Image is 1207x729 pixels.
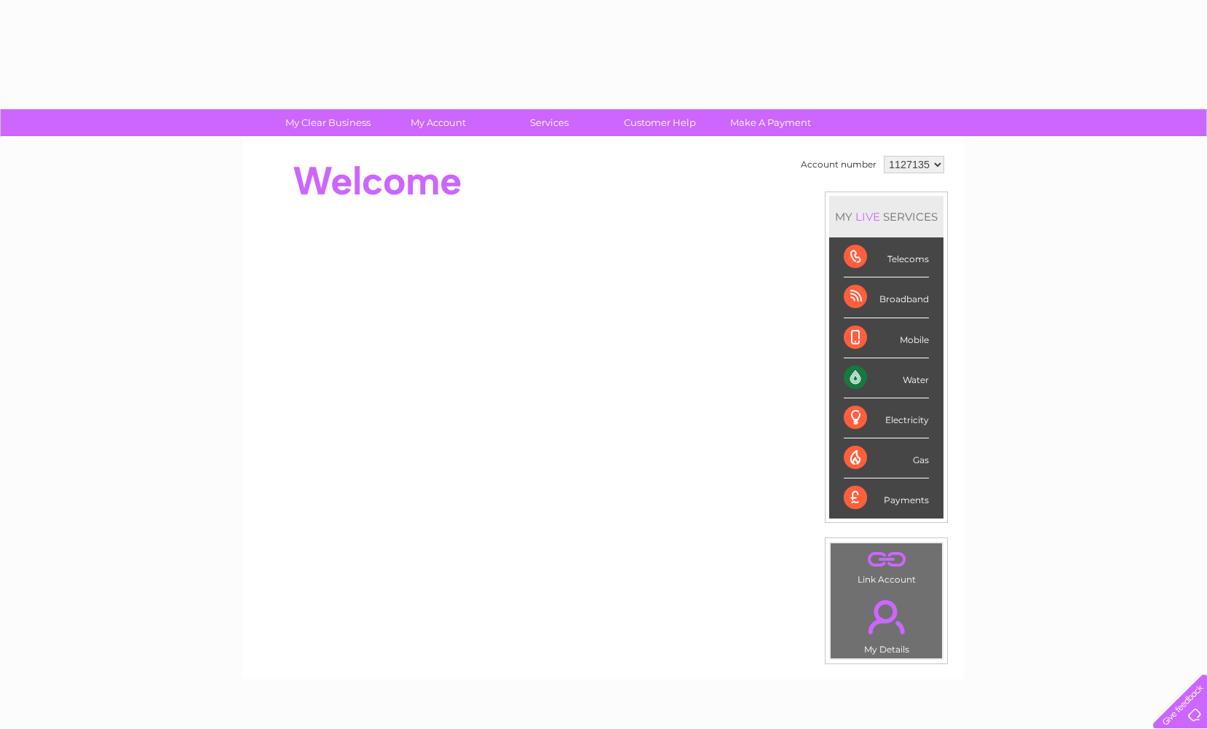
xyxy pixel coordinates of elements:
[489,109,609,136] a: Services
[844,478,929,518] div: Payments
[844,438,929,478] div: Gas
[844,358,929,398] div: Water
[852,210,883,224] div: LIVE
[834,591,938,642] a: .
[829,196,943,237] div: MY SERVICES
[711,109,831,136] a: Make A Payment
[830,588,943,659] td: My Details
[268,109,388,136] a: My Clear Business
[844,277,929,318] div: Broadband
[834,547,938,572] a: .
[844,237,929,277] div: Telecoms
[844,318,929,358] div: Mobile
[600,109,720,136] a: Customer Help
[830,543,943,588] td: Link Account
[844,398,929,438] div: Electricity
[379,109,499,136] a: My Account
[797,152,880,177] td: Account number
